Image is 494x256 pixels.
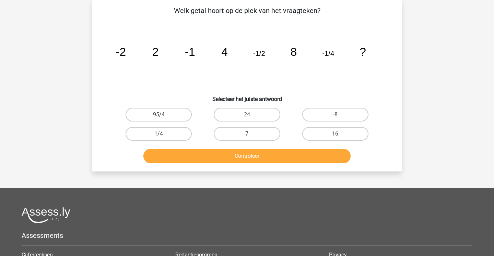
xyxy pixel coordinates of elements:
[22,231,472,240] h5: Assessments
[22,207,70,223] img: Assessly logo
[185,46,195,58] tspan: -1
[126,108,192,121] label: 95/4
[291,46,297,58] tspan: 8
[302,127,368,141] label: 16
[302,108,368,121] label: -8
[152,46,159,58] tspan: 2
[322,50,334,57] tspan: -1/4
[103,5,391,16] p: Welk getal hoort op de plek van het vraagteken?
[103,90,391,102] h6: Selecteer het juiste antwoord
[221,46,228,58] tspan: 4
[143,149,351,163] button: Controleer
[253,50,265,57] tspan: -1/2
[360,46,366,58] tspan: ?
[126,127,192,141] label: 1/4
[116,46,126,58] tspan: -2
[214,108,280,121] label: 24
[214,127,280,141] label: 7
